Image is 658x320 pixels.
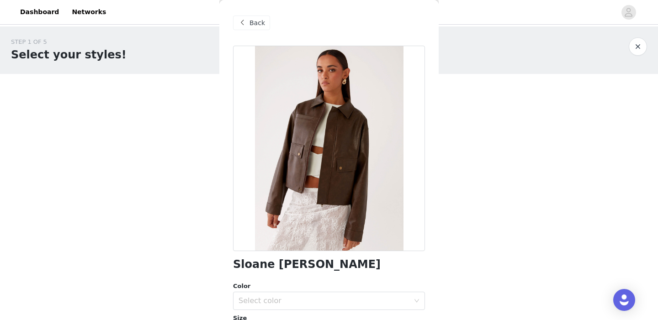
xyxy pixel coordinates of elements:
[233,282,425,291] div: Color
[11,47,127,63] h1: Select your styles!
[66,2,111,22] a: Networks
[249,18,265,28] span: Back
[233,258,381,271] h1: Sloane [PERSON_NAME]
[624,5,633,20] div: avatar
[15,2,64,22] a: Dashboard
[239,296,409,305] div: Select color
[414,298,419,304] i: icon: down
[613,289,635,311] div: Open Intercom Messenger
[11,37,127,47] div: STEP 1 OF 5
